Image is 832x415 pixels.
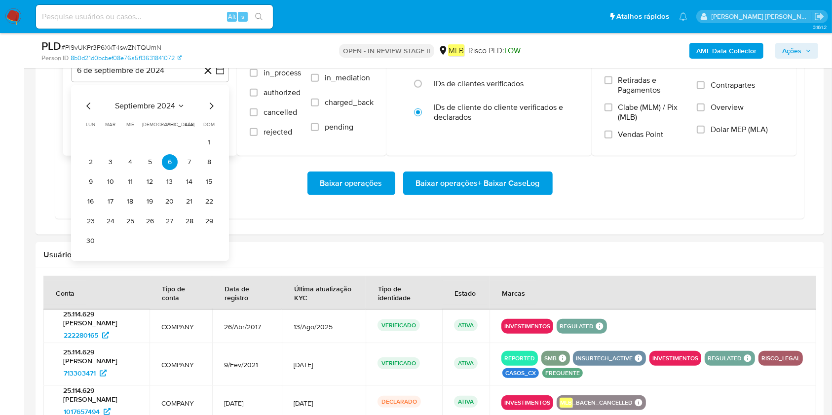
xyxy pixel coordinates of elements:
[775,43,818,59] button: Ações
[782,43,801,59] span: Ações
[689,43,763,59] button: AML Data Collector
[43,250,816,260] h2: Usuários Associados
[696,43,756,59] b: AML Data Collector
[228,12,236,21] span: Alt
[504,45,521,56] span: LOW
[241,12,244,21] span: s
[249,10,269,24] button: search-icon
[41,54,69,63] b: Person ID
[36,10,273,23] input: Pesquise usuários ou casos...
[712,12,811,21] p: juliane.miranda@mercadolivre.com
[468,45,521,56] span: Risco PLD:
[679,12,687,21] a: Notificações
[339,44,434,58] p: OPEN - IN REVIEW STAGE II
[813,23,827,31] span: 3.161.2
[616,11,669,22] span: Atalhos rápidos
[814,11,825,22] a: Sair
[71,54,182,63] a: 8b0d21d0bcbef08e76a5f13631841072
[448,44,464,56] em: MLB
[61,42,161,52] span: # Pi9vUKPr3P6XkT4swZNTQUmN
[41,38,61,54] b: PLD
